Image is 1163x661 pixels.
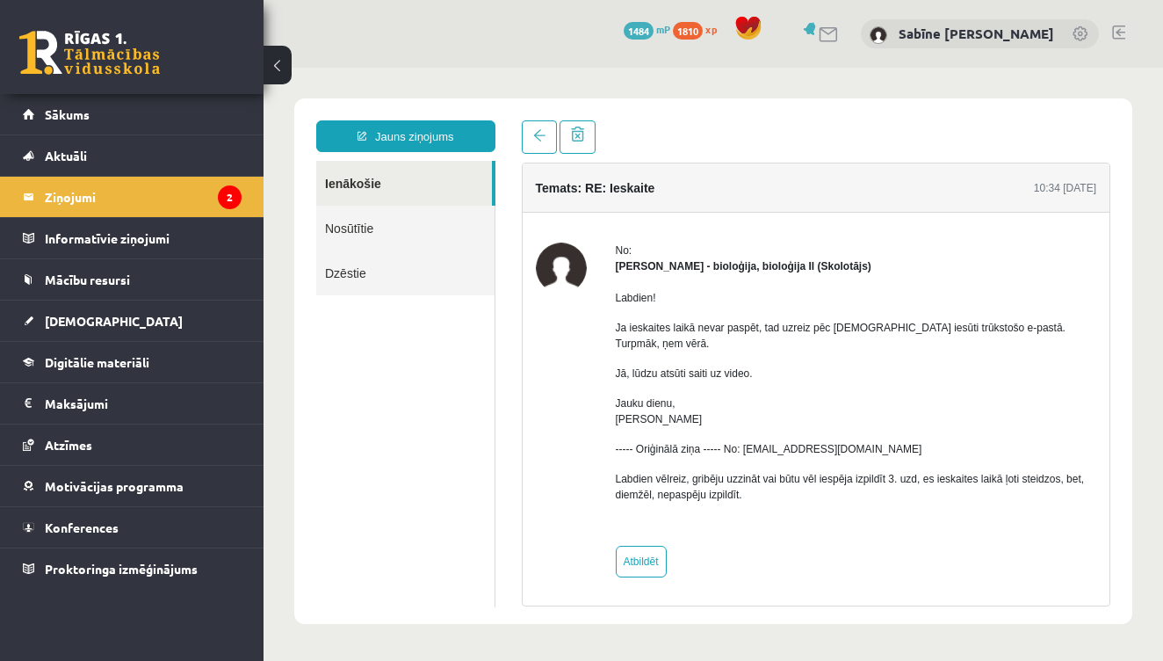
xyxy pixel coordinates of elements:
span: mP [656,22,670,36]
a: Mācību resursi [23,259,242,300]
span: Aktuāli [45,148,87,163]
a: Sabīne [PERSON_NAME] [899,25,1054,42]
a: 1810 xp [673,22,726,36]
span: Digitālie materiāli [45,354,149,370]
div: 10:34 [DATE] [770,113,833,128]
a: Maksājumi [23,383,242,424]
h4: Temats: RE: Ieskaite [272,113,392,127]
legend: Informatīvie ziņojumi [45,218,242,258]
p: ----- Oriģinālā ziņa ----- No: [EMAIL_ADDRESS][DOMAIN_NAME] [352,374,834,389]
a: Atzīmes [23,425,242,465]
span: 1810 [673,22,703,40]
p: Jā, lūdzu atsūti saiti uz video. [352,298,834,314]
a: Informatīvie ziņojumi [23,218,242,258]
legend: Ziņojumi [45,177,242,217]
div: No: [352,175,834,191]
a: Ienākošie [53,93,228,138]
i: 2 [218,185,242,209]
a: Ziņojumi2 [23,177,242,217]
a: Proktoringa izmēģinājums [23,548,242,589]
span: 1484 [624,22,654,40]
p: Labdien! [352,222,834,238]
img: Sabīne Tīna Tomane [870,26,887,44]
span: Atzīmes [45,437,92,453]
a: Digitālie materiāli [23,342,242,382]
p: Ja ieskaites laikā nevar paspēt, tad uzreiz pēc [DEMOGRAPHIC_DATA] iesūti trūkstošo e-pastā. Turp... [352,252,834,284]
p: Jauku dienu, [PERSON_NAME] [352,328,834,360]
img: Elza Saulīte - bioloģija, bioloģija II [272,175,323,226]
a: Dzēstie [53,183,231,228]
a: Atbildēt [352,478,403,510]
a: Motivācijas programma [23,466,242,506]
span: Konferences [45,519,119,535]
span: [DEMOGRAPHIC_DATA] [45,313,183,329]
span: Proktoringa izmēģinājums [45,561,198,577]
a: Aktuāli [23,135,242,176]
p: Labdien vēlreiz, gribēju uzzināt vai būtu vēl iespēja izpildīt 3. uzd, es ieskaites laikā ļoti st... [352,403,834,435]
a: 1484 mP [624,22,670,36]
a: [DEMOGRAPHIC_DATA] [23,301,242,341]
a: Sākums [23,94,242,134]
span: Motivācijas programma [45,478,184,494]
a: Konferences [23,507,242,548]
strong: [PERSON_NAME] - bioloģija, bioloģija II (Skolotājs) [352,192,608,205]
span: Mācību resursi [45,272,130,287]
a: Nosūtītie [53,138,231,183]
span: Sākums [45,106,90,122]
a: Rīgas 1. Tālmācības vidusskola [19,31,160,75]
legend: Maksājumi [45,383,242,424]
a: Jauns ziņojums [53,53,232,84]
span: xp [705,22,717,36]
